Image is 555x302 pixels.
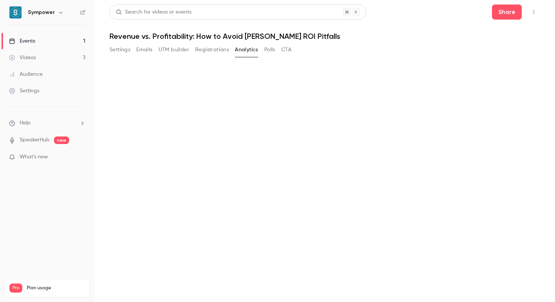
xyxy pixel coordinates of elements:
[9,37,35,45] div: Events
[492,5,522,20] button: Share
[109,32,540,41] h1: Revenue vs. Profitability: How to Avoid [PERSON_NAME] ROI Pitfalls
[9,119,85,127] li: help-dropdown-opener
[195,44,229,56] button: Registrations
[20,119,31,127] span: Help
[28,9,55,16] h6: Sympower
[9,6,22,18] img: Sympower
[136,44,152,56] button: Emails
[235,44,258,56] button: Analytics
[9,71,43,78] div: Audience
[20,153,48,161] span: What's new
[27,285,85,291] span: Plan usage
[9,54,36,61] div: Videos
[159,44,189,56] button: UTM builder
[54,136,69,144] span: new
[9,87,39,95] div: Settings
[20,136,49,144] a: SpeakerHub
[264,44,275,56] button: Polls
[116,8,191,16] div: Search for videos or events
[109,44,130,56] button: Settings
[9,284,22,293] span: Pro
[281,44,291,56] button: CTA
